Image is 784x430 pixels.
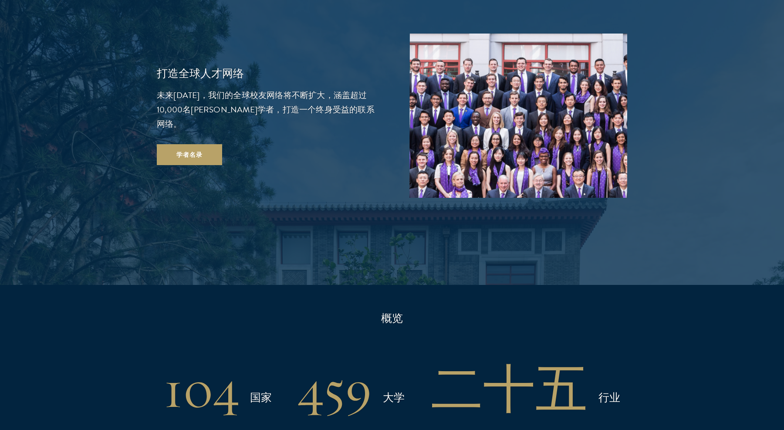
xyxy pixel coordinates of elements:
[298,357,372,422] font: 459
[157,67,244,80] font: 打造全球人才网络
[381,311,403,325] font: 概览
[383,391,405,404] font: 大学
[431,357,588,422] font: 二十五
[157,89,375,130] font: 未来[DATE]，我们的全球校友网络将不断扩大，涵盖超过10,000名[PERSON_NAME]学者，打造一个终身受益的联系网络。
[164,357,239,422] font: 104
[176,150,203,159] font: 学者名录
[598,391,620,404] font: 行业
[157,144,222,165] a: 学者名录
[250,391,272,404] font: 国家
